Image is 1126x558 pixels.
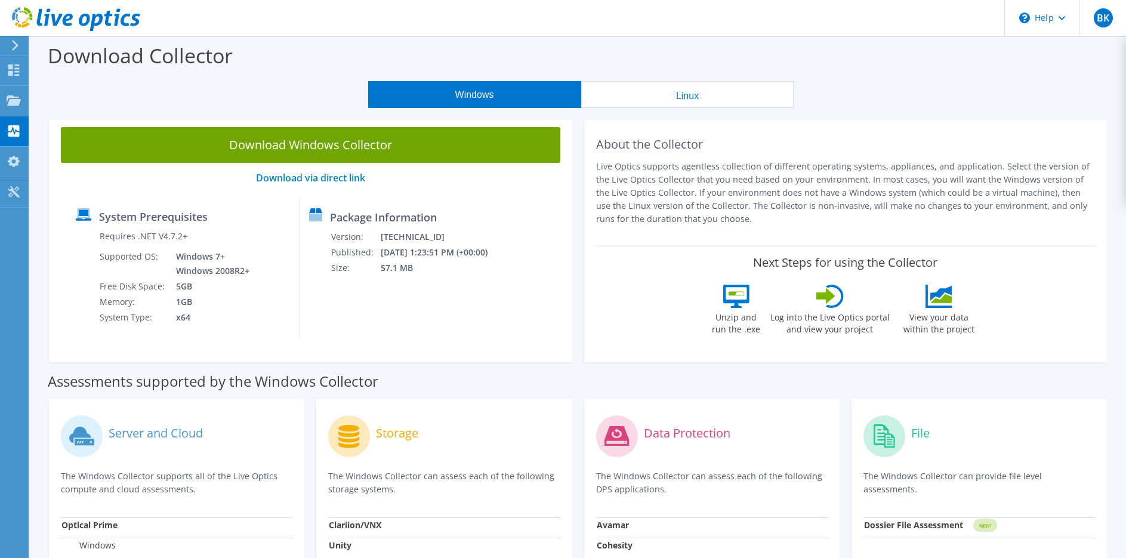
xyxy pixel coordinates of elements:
[99,279,167,294] td: Free Disk Space:
[329,519,381,531] strong: Clariion/VNX
[770,308,890,335] label: Log into the Live Optics portal and view your project
[911,427,930,439] label: File
[753,255,937,270] label: Next Steps for using the Collector
[328,470,560,496] p: The Windows Collector can assess each of the following storage systems.
[61,539,116,551] label: Windows
[167,310,252,325] td: x64
[48,375,378,387] label: Assessments supported by the Windows Collector
[61,519,118,531] strong: Optical Prime
[896,308,982,335] label: View your data within the project
[1019,13,1030,23] svg: \n
[109,427,203,439] label: Server and Cloud
[596,470,828,496] p: The Windows Collector can assess each of the following DPS applications.
[979,522,991,529] tspan: NEW!
[644,427,730,439] label: Data Protection
[380,260,504,276] td: 57.1 MB
[61,470,292,496] p: The Windows Collector supports all of the Live Optics compute and cloud assessments.
[256,171,365,184] a: Download via direct link
[864,519,963,531] strong: Dossier File Assessment
[331,260,380,276] td: Size:
[376,427,418,439] label: Storage
[167,249,252,279] td: Windows 7+ Windows 2008R2+
[863,470,1095,496] p: The Windows Collector can provide file level assessments.
[61,127,560,163] a: Download Windows Collector
[99,249,167,279] td: Supported OS:
[581,81,794,108] button: Linux
[380,245,504,260] td: [DATE] 1:23:51 PM (+00:00)
[167,279,252,294] td: 5GB
[368,81,581,108] button: Windows
[1094,8,1113,27] span: BK
[100,230,187,242] label: Requires .NET V4.7.2+
[99,294,167,310] td: Memory:
[597,519,629,531] strong: Avamar
[380,229,504,245] td: [TECHNICAL_ID]
[331,229,380,245] td: Version:
[331,245,380,260] td: Published:
[329,539,351,551] strong: Unity
[596,137,1096,152] h2: About the Collector
[99,211,208,223] label: System Prerequisites
[330,211,437,223] label: Package Information
[709,308,764,335] label: Unzip and run the .exe
[597,539,633,551] strong: Cohesity
[167,294,252,310] td: 1GB
[99,310,167,325] td: System Type:
[48,42,233,69] label: Download Collector
[596,160,1096,226] p: Live Optics supports agentless collection of different operating systems, appliances, and applica...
